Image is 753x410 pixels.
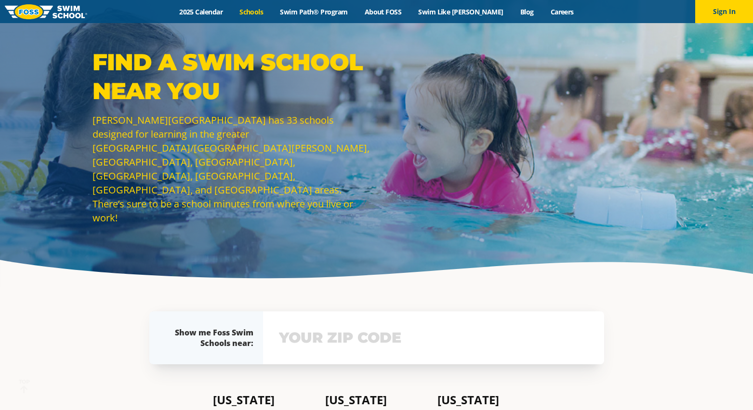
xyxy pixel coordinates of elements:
[169,327,253,348] div: Show me Foss Swim Schools near:
[19,379,30,394] div: TOP
[277,324,591,352] input: YOUR ZIP CODE
[231,7,272,16] a: Schools
[356,7,410,16] a: About FOSS
[325,393,428,407] h4: [US_STATE]
[437,393,540,407] h4: [US_STATE]
[272,7,356,16] a: Swim Path® Program
[5,4,87,19] img: FOSS Swim School Logo
[410,7,512,16] a: Swim Like [PERSON_NAME]
[92,48,372,105] p: Find a Swim School Near You
[542,7,582,16] a: Careers
[213,393,316,407] h4: [US_STATE]
[92,113,372,225] p: [PERSON_NAME][GEOGRAPHIC_DATA] has 33 schools designed for learning in the greater [GEOGRAPHIC_DA...
[512,7,542,16] a: Blog
[171,7,231,16] a: 2025 Calendar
